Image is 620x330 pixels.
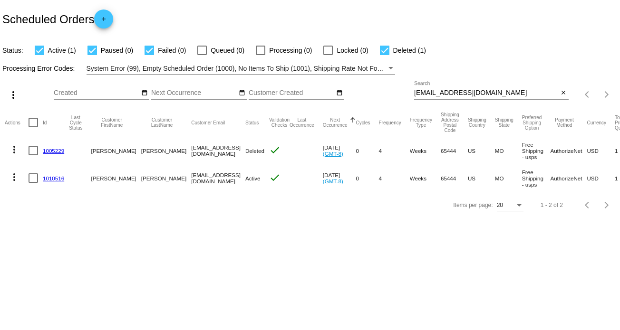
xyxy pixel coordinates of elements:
[8,89,19,101] mat-icon: more_vert
[522,115,542,131] button: Change sorting for PreferredShippingOption
[323,117,348,128] button: Change sorting for NextOccurrenceUtc
[356,120,370,125] button: Change sorting for Cycles
[269,108,290,137] mat-header-cell: Validation Checks
[245,120,259,125] button: Change sorting for Status
[158,45,186,56] span: Failed (0)
[410,164,441,192] mat-cell: Weeks
[43,148,64,154] a: 1005229
[441,164,468,192] mat-cell: 65444
[269,144,281,156] mat-icon: check
[453,202,493,208] div: Items per page:
[245,148,264,154] span: Deleted
[290,117,314,128] button: Change sorting for LastOccurrenceUtc
[2,47,23,54] span: Status:
[48,45,76,56] span: Active (1)
[356,137,378,164] mat-cell: 0
[245,175,261,181] span: Active
[98,16,109,27] mat-icon: add
[69,115,82,131] button: Change sorting for LastProcessingCycleId
[54,89,139,97] input: Created
[495,137,522,164] mat-cell: MO
[410,137,441,164] mat-cell: Weeks
[578,85,597,104] button: Previous page
[393,45,426,56] span: Deleted (1)
[9,171,20,183] mat-icon: more_vert
[495,117,513,128] button: Change sorting for ShippingState
[2,65,75,72] span: Processing Error Codes:
[522,137,551,164] mat-cell: Free Shipping - usps
[378,137,409,164] mat-cell: 4
[356,164,378,192] mat-cell: 0
[410,117,432,128] button: Change sorting for FrequencyType
[587,137,615,164] mat-cell: USD
[468,137,495,164] mat-cell: US
[541,202,563,208] div: 1 - 2 of 2
[468,117,486,128] button: Change sorting for ShippingCountry
[323,137,356,164] mat-cell: [DATE]
[337,45,368,56] span: Locked (0)
[2,9,113,28] h2: Scheduled Orders
[151,89,237,97] input: Next Occurrence
[191,164,245,192] mat-cell: [EMAIL_ADDRESS][DOMAIN_NAME]
[323,164,356,192] mat-cell: [DATE]
[441,137,468,164] mat-cell: 65444
[141,89,148,97] mat-icon: date_range
[269,45,312,56] span: Processing (0)
[587,164,615,192] mat-cell: USD
[191,137,245,164] mat-cell: [EMAIL_ADDRESS][DOMAIN_NAME]
[441,112,459,133] button: Change sorting for ShippingPostcode
[101,45,133,56] span: Paused (0)
[560,89,567,97] mat-icon: close
[378,120,401,125] button: Change sorting for Frequency
[323,178,343,184] a: (GMT-8)
[336,89,343,97] mat-icon: date_range
[91,164,141,192] mat-cell: [PERSON_NAME]
[269,172,281,183] mat-icon: check
[550,164,587,192] mat-cell: AuthorizeNet
[550,137,587,164] mat-cell: AuthorizeNet
[323,151,343,157] a: (GMT-8)
[597,85,616,104] button: Next page
[497,202,503,208] span: 20
[522,164,551,192] mat-cell: Free Shipping - usps
[378,164,409,192] mat-cell: 4
[5,108,29,137] mat-header-cell: Actions
[141,164,191,192] mat-cell: [PERSON_NAME]
[211,45,244,56] span: Queued (0)
[91,117,132,128] button: Change sorting for CustomerFirstName
[587,120,606,125] button: Change sorting for CurrencyIso
[91,137,141,164] mat-cell: [PERSON_NAME]
[43,120,47,125] button: Change sorting for Id
[495,164,522,192] mat-cell: MO
[249,89,334,97] input: Customer Created
[597,196,616,215] button: Next page
[468,164,495,192] mat-cell: US
[9,144,20,155] mat-icon: more_vert
[141,137,191,164] mat-cell: [PERSON_NAME]
[141,117,183,128] button: Change sorting for CustomerLastName
[87,63,396,75] mat-select: Filter by Processing Error Codes
[550,117,578,128] button: Change sorting for PaymentMethod.Type
[578,196,597,215] button: Previous page
[43,175,64,181] a: 1010516
[239,89,245,97] mat-icon: date_range
[191,120,225,125] button: Change sorting for CustomerEmail
[559,88,569,98] button: Clear
[414,89,559,97] input: Search
[497,202,523,209] mat-select: Items per page:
